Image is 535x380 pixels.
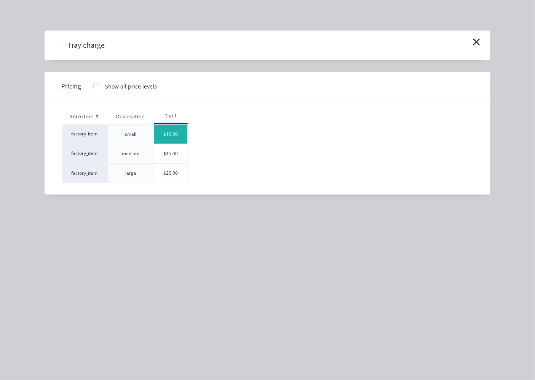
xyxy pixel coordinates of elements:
div: small [125,131,136,138]
h4: Tray charge [56,38,116,53]
div: factory_item [62,124,107,144]
div: medium [122,150,139,157]
div: Show all price levels [105,82,157,90]
div: large [125,170,136,177]
div: $10.00 [154,125,187,144]
div: factory_item [62,144,107,163]
div: factory_item [62,163,107,183]
span: Pricing [61,82,81,91]
div: Xero Item # [62,109,107,124]
div: Tier 1 [154,113,188,119]
div: $15.00 [154,144,187,163]
div: $20.00 [154,164,187,183]
div: Description [110,107,151,126]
